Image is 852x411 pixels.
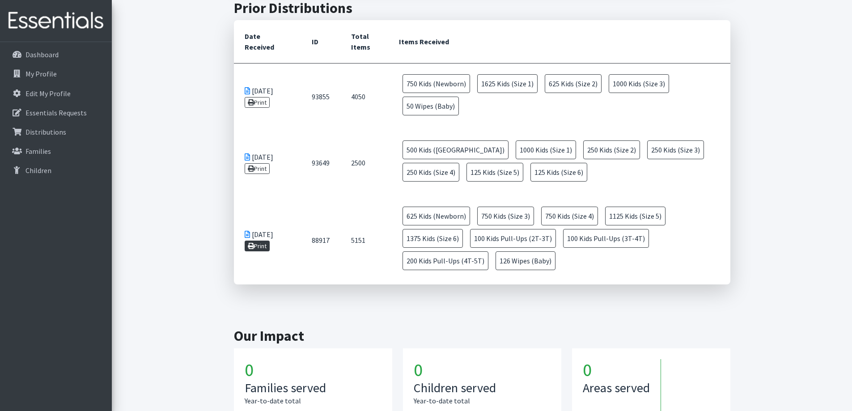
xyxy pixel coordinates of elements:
span: 250 Kids (Size 4) [403,163,459,182]
span: 100 Kids Pull-Ups (3T-4T) [563,229,649,248]
a: Distributions [4,123,108,141]
a: Dashboard [4,46,108,64]
span: 1125 Kids (Size 5) [605,207,665,225]
p: Year-to-date total [245,395,381,406]
td: 93855 [301,64,340,130]
span: 1000 Kids (Size 1) [516,140,576,159]
h3: Children served [414,381,551,396]
span: 125 Kids (Size 6) [530,163,587,182]
a: My Profile [4,65,108,83]
span: 750 Kids (Newborn) [403,74,470,93]
h2: Our Impact [234,327,730,344]
h3: Areas served [583,381,650,396]
p: Children [25,166,51,175]
span: 1000 Kids (Size 3) [609,74,669,93]
a: Print [245,163,270,174]
span: 500 Kids ([GEOGRAPHIC_DATA]) [403,140,509,159]
p: Dashboard [25,50,59,59]
td: 5151 [340,196,389,284]
span: 250 Kids (Size 2) [583,140,640,159]
th: Items Received [388,20,730,64]
span: 250 Kids (Size 3) [647,140,704,159]
p: Year-to-date total [414,395,551,406]
span: 50 Wipes (Baby) [403,97,459,115]
p: My Profile [25,69,57,78]
td: 88917 [301,196,340,284]
img: HumanEssentials [4,6,108,36]
td: [DATE] [234,130,301,196]
th: ID [301,20,340,64]
p: Distributions [25,127,66,136]
td: [DATE] [234,64,301,130]
p: Essentials Requests [25,108,87,117]
td: 4050 [340,64,389,130]
td: 2500 [340,130,389,196]
h1: 0 [583,359,661,381]
a: Children [4,161,108,179]
h1: 0 [245,359,381,381]
td: 93649 [301,130,340,196]
a: Families [4,142,108,160]
span: 750 Kids (Size 3) [477,207,534,225]
a: Essentials Requests [4,104,108,122]
th: Date Received [234,20,301,64]
a: Print [245,97,270,108]
span: 1625 Kids (Size 1) [477,74,538,93]
span: 750 Kids (Size 4) [541,207,598,225]
span: 625 Kids (Newborn) [403,207,470,225]
span: 1375 Kids (Size 6) [403,229,463,248]
p: Families [25,147,51,156]
span: 200 Kids Pull-Ups (4T-5T) [403,251,488,270]
a: Edit My Profile [4,85,108,102]
span: 625 Kids (Size 2) [545,74,602,93]
h1: 0 [414,359,551,381]
p: Edit My Profile [25,89,71,98]
span: 100 Kids Pull-Ups (2T-3T) [470,229,556,248]
a: Print [245,241,270,251]
h3: Families served [245,381,381,396]
span: 126 Wipes (Baby) [496,251,555,270]
td: [DATE] [234,196,301,284]
span: 125 Kids (Size 5) [466,163,523,182]
th: Total Items [340,20,389,64]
